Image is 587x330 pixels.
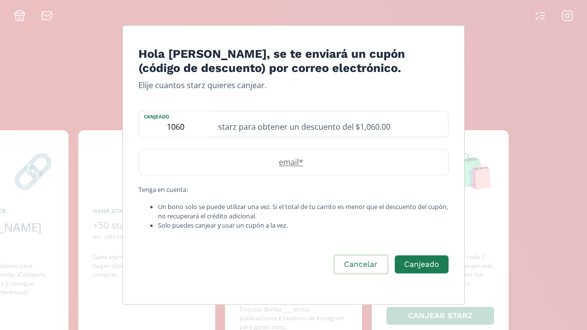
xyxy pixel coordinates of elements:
[139,111,212,120] label: Canjeado
[138,79,449,91] p: Elije cuantos starz quieres canjear.
[212,111,448,137] div: starz para obtener un descuento del $1,060.00
[122,25,465,305] div: Edit Program
[138,47,449,75] h4: Hola [PERSON_NAME], se te enviará un cupón (código de descuento) por correo electrónico.
[158,221,449,231] li: Solo puedes canjear y usar un cupón a la vez.
[139,156,438,168] label: email *
[333,254,388,275] button: Cancelar
[395,256,449,274] button: Canjeado
[138,185,449,194] p: Tenga en cuenta:
[158,202,449,221] li: Un bono solo se puede utilizar una vez. Si el total de tu carrito es menor que el descuento del c...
